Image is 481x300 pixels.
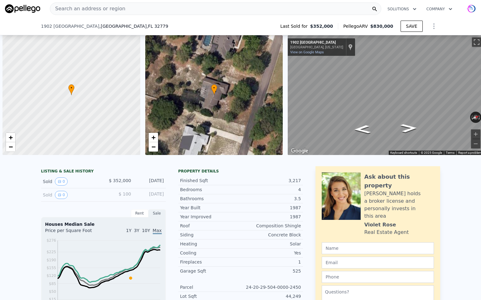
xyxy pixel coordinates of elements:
div: Garage Sqft [180,268,241,274]
div: 44,249 [241,293,301,299]
span: 1Y [126,228,131,233]
a: Zoom in [149,133,158,142]
div: [GEOGRAPHIC_DATA], [US_STATE] [290,45,343,49]
div: • [68,84,75,95]
path: Go North, Long Pond Dr [393,122,425,134]
div: Fireplaces [180,259,241,265]
div: Composition Shingle [241,223,301,229]
div: 1 [241,259,301,265]
div: Siding [180,232,241,238]
div: Year Improved [180,214,241,220]
button: Show Options [428,20,440,32]
button: Zoom in [471,129,480,139]
div: Year Built [180,205,241,211]
div: 1987 [241,214,301,220]
tspan: $85 [49,282,56,286]
span: Pellego ARV [343,23,370,29]
div: [DATE] [136,191,164,199]
div: Parcel [180,284,241,290]
span: $ 100 [118,191,131,196]
a: Show location on map [348,44,353,51]
button: Rotate counterclockwise [470,112,474,123]
div: Heating [180,241,241,247]
path: Go South, Long Pond Dr [347,123,378,136]
div: [DATE] [136,177,164,186]
span: $ 352,000 [109,178,131,183]
span: , [GEOGRAPHIC_DATA] [99,23,168,29]
tspan: $225 [46,250,56,254]
div: • [211,84,217,95]
div: Sold [43,191,99,199]
button: View historical data [55,191,68,199]
div: 3,217 [241,177,301,184]
div: Bathrooms [180,196,241,202]
img: Pellego [5,4,40,13]
a: Zoom in [6,133,15,142]
input: Phone [322,271,434,283]
div: LISTING & SALE HISTORY [41,169,166,175]
span: • [211,85,217,91]
img: Google [289,147,310,155]
div: Finished Sqft [180,177,241,184]
tspan: $276 [46,238,56,243]
div: 525 [241,268,301,274]
div: Violet Rose [364,221,396,229]
div: Price per Square Foot [45,227,103,237]
a: Zoom out [149,142,158,152]
button: View historical data [55,177,68,186]
span: Search an address or region [50,5,125,12]
a: Open this area in Google Maps (opens a new window) [289,147,310,155]
div: Sold [43,177,99,186]
span: Last Sold for [280,23,310,29]
div: Sale [148,209,166,217]
span: 3Y [134,228,139,233]
span: − [9,143,13,151]
div: 3.5 [241,196,301,202]
span: , FL 32779 [147,24,168,29]
span: $352,000 [310,23,333,29]
span: Max [153,228,162,234]
div: Houses Median Sale [45,221,162,227]
input: Email [322,257,434,269]
a: View on Google Maps [290,50,324,54]
div: Yes [241,250,301,256]
button: Solutions [382,3,421,15]
span: + [9,133,13,141]
span: © 2025 Google [421,151,442,154]
div: [PERSON_NAME] holds a broker license and personally invests in this area [364,190,434,220]
button: Zoom out [471,139,480,148]
span: − [151,143,155,151]
div: 1987 [241,205,301,211]
input: Name [322,242,434,254]
span: 1902 [GEOGRAPHIC_DATA] [41,23,99,29]
tspan: $120 [46,273,56,278]
div: 4 [241,186,301,193]
img: avatar [466,4,476,14]
div: 24-20-29-504-0000-2450 [241,284,301,290]
span: 10Y [142,228,150,233]
div: Ask about this property [364,172,434,190]
button: Company [421,3,457,15]
a: Terms (opens in new tab) [446,151,455,154]
tspan: $50 [49,289,56,294]
div: Property details [178,169,303,174]
div: Solar [241,241,301,247]
div: Cooling [180,250,241,256]
div: Bedrooms [180,186,241,193]
button: SAVE [401,21,422,32]
span: $830,000 [370,24,393,29]
div: Lot Sqft [180,293,241,299]
div: Rent [131,209,148,217]
a: Zoom out [6,142,15,152]
tspan: $190 [46,258,56,262]
span: • [68,85,75,91]
div: Concrete Block [241,232,301,238]
div: Real Estate Agent [364,229,409,236]
span: + [151,133,155,141]
div: Roof [180,223,241,229]
button: Keyboard shortcuts [390,151,417,155]
tspan: $155 [46,266,56,270]
div: 1902 [GEOGRAPHIC_DATA] [290,40,343,45]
